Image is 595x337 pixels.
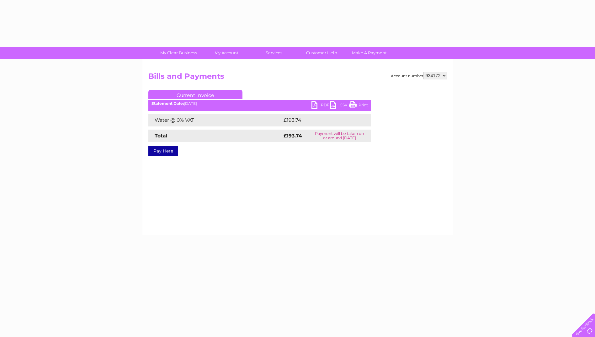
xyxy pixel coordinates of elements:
[148,114,282,126] td: Water @ 0% VAT
[311,101,330,110] a: PDF
[282,114,359,126] td: £193.74
[148,101,371,106] div: [DATE]
[148,72,447,84] h2: Bills and Payments
[296,47,348,59] a: Customer Help
[330,101,349,110] a: CSV
[153,47,205,59] a: My Clear Business
[151,101,184,106] b: Statement Date:
[308,130,371,142] td: Payment will be taken on or around [DATE]
[200,47,252,59] a: My Account
[148,146,178,156] a: Pay Here
[248,47,300,59] a: Services
[391,72,447,79] div: Account number
[155,133,167,139] strong: Total
[284,133,302,139] strong: £193.74
[148,90,242,99] a: Current Invoice
[343,47,395,59] a: Make A Payment
[349,101,368,110] a: Print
